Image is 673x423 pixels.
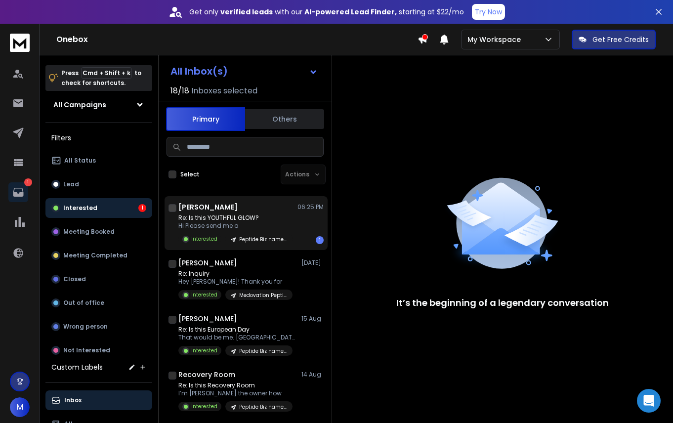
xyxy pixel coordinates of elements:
div: 1 [138,204,146,212]
p: Out of office [63,299,104,307]
strong: verified leads [220,7,273,17]
button: Interested1 [45,198,152,218]
span: 18 / 18 [170,85,189,97]
button: Meeting Completed [45,246,152,265]
button: Wrong person [45,317,152,337]
p: That would be me. [GEOGRAPHIC_DATA] [178,334,297,341]
p: Meeting Completed [63,252,127,259]
p: Re: Inquiry [178,270,293,278]
img: logo [10,34,30,52]
h3: Filters [45,131,152,145]
button: Meeting Booked [45,222,152,242]
button: Others [245,108,324,130]
p: 1 [24,178,32,186]
span: Cmd + Shift + k [81,67,132,79]
p: 14 Aug [301,371,324,379]
div: 1 [316,236,324,244]
h3: Inboxes selected [191,85,257,97]
p: Hi Please send me a [178,222,293,230]
label: Select [180,170,200,178]
p: Interested [191,347,217,354]
p: Interested [191,291,217,298]
button: Lead [45,174,152,194]
button: All Inbox(s) [163,61,326,81]
button: Inbox [45,390,152,410]
p: I’m [PERSON_NAME] the owner how [178,389,293,397]
p: Try Now [475,7,502,17]
h1: All Inbox(s) [170,66,228,76]
p: Peptide Biz name only Redo [239,236,287,243]
p: Press to check for shortcuts. [61,68,141,88]
h1: [PERSON_NAME] [178,314,237,324]
p: Interested [191,235,217,243]
button: All Campaigns [45,95,152,115]
h1: [PERSON_NAME] [178,258,237,268]
h1: All Campaigns [53,100,106,110]
button: Out of office [45,293,152,313]
p: Medovation Peptides [239,292,287,299]
p: Peptide Biz name only Redo [239,347,287,355]
p: All Status [64,157,96,165]
p: Re: Is this Recovery Room [178,381,293,389]
p: Re: Is this European Day [178,326,297,334]
strong: AI-powered Lead Finder, [304,7,397,17]
p: Interested [63,204,97,212]
p: Wrong person [63,323,108,331]
p: Get Free Credits [592,35,649,44]
h1: Onebox [56,34,418,45]
p: 15 Aug [301,315,324,323]
button: Try Now [472,4,505,20]
button: Primary [166,107,245,131]
p: Not Interested [63,346,110,354]
button: M [10,397,30,417]
p: [DATE] [301,259,324,267]
p: It’s the beginning of a legendary conversation [396,296,609,310]
p: Hey [PERSON_NAME]! Thank you for [178,278,293,286]
div: Open Intercom Messenger [637,389,661,413]
h1: [PERSON_NAME] [178,202,238,212]
button: Get Free Credits [572,30,656,49]
a: 1 [8,182,28,202]
button: Closed [45,269,152,289]
p: Peptide Biz name only Redo [239,403,287,411]
button: All Status [45,151,152,170]
p: Meeting Booked [63,228,115,236]
p: Lead [63,180,79,188]
p: Re: Is this YOUTHFUL GLOW? [178,214,293,222]
p: Inbox [64,396,82,404]
button: Not Interested [45,340,152,360]
p: Get only with our starting at $22/mo [189,7,464,17]
p: Interested [191,403,217,410]
p: My Workspace [467,35,525,44]
p: 06:25 PM [297,203,324,211]
h3: Custom Labels [51,362,103,372]
p: Closed [63,275,86,283]
h1: Recovery Room [178,370,235,380]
